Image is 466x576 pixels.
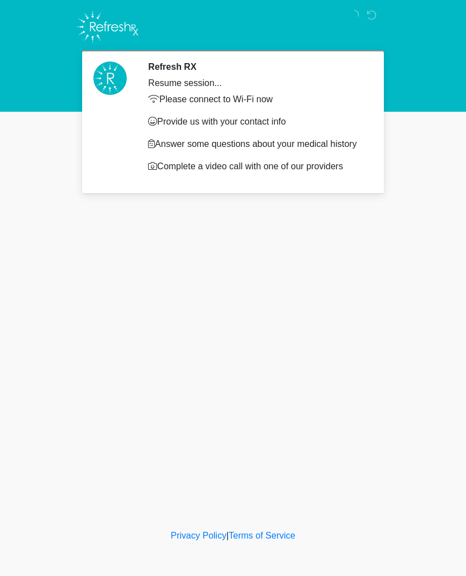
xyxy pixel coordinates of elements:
[229,531,295,540] a: Terms of Service
[93,61,127,95] img: Agent Avatar
[148,93,364,106] p: Please connect to Wi-Fi now
[148,137,364,151] p: Answer some questions about your medical history
[74,8,141,45] img: Refresh RX Logo
[148,115,364,128] p: Provide us with your contact info
[148,160,364,173] p: Complete a video call with one of our providers
[148,61,364,72] h2: Refresh RX
[171,531,227,540] a: Privacy Policy
[226,531,229,540] a: |
[148,77,364,90] div: Resume session...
